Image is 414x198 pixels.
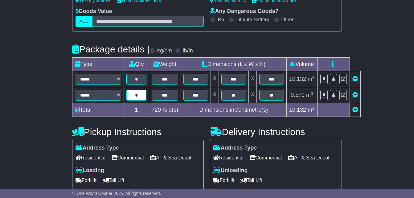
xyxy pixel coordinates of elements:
td: 1 [124,103,149,117]
h4: Delivery Instructions [210,127,342,137]
label: Address Type [213,145,257,151]
label: Lithium Battery [236,17,269,23]
span: Air & Sea Depot [150,153,191,163]
span: 720 [152,107,161,113]
label: AUD [76,16,93,27]
label: Loading [76,167,104,174]
label: Goods Value [76,8,112,15]
label: lb/in [183,47,193,54]
label: No [218,17,224,23]
td: Total [72,103,124,117]
span: Residential [76,153,105,163]
label: kg/cm [157,47,172,54]
td: Type [72,58,124,71]
td: Weight [149,58,181,71]
span: Commercial [250,153,282,163]
a: Remove this item [352,76,358,82]
span: m [308,107,315,113]
td: x [211,87,219,103]
span: 10.132 [289,76,306,82]
span: Air & Sea Depot [288,153,330,163]
h4: Pickup Instructions [72,127,204,137]
td: Kilo(s) [149,103,181,117]
span: © One World Courier 2025. All rights reserved. [72,191,161,196]
label: Unloading [213,167,248,174]
td: Volume [286,58,317,71]
span: Forklift [76,175,96,185]
td: Dimensions (L x W x H) [181,58,286,71]
span: Forklift [213,175,234,185]
h4: Package details | [72,44,150,54]
span: Commercial [112,153,144,163]
td: Dimensions in Centimetre(s) [181,103,286,117]
a: Add new item [352,107,358,113]
span: m [306,92,313,98]
sup: 3 [311,91,313,96]
span: m [308,76,315,82]
span: Tail Lift [103,175,124,185]
span: Residential [213,153,243,163]
span: Tail Lift [240,175,262,185]
td: Qty [124,58,149,71]
label: Any Dangerous Goods? [210,8,278,15]
td: x [248,87,256,103]
sup: 3 [312,106,315,111]
span: 0.579 [291,92,305,98]
td: x [211,71,219,87]
label: Address Type [76,145,119,151]
sup: 3 [312,75,315,80]
td: x [248,71,256,87]
a: Remove this item [352,92,358,98]
span: 10.132 [289,107,306,113]
label: Other [281,17,294,23]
